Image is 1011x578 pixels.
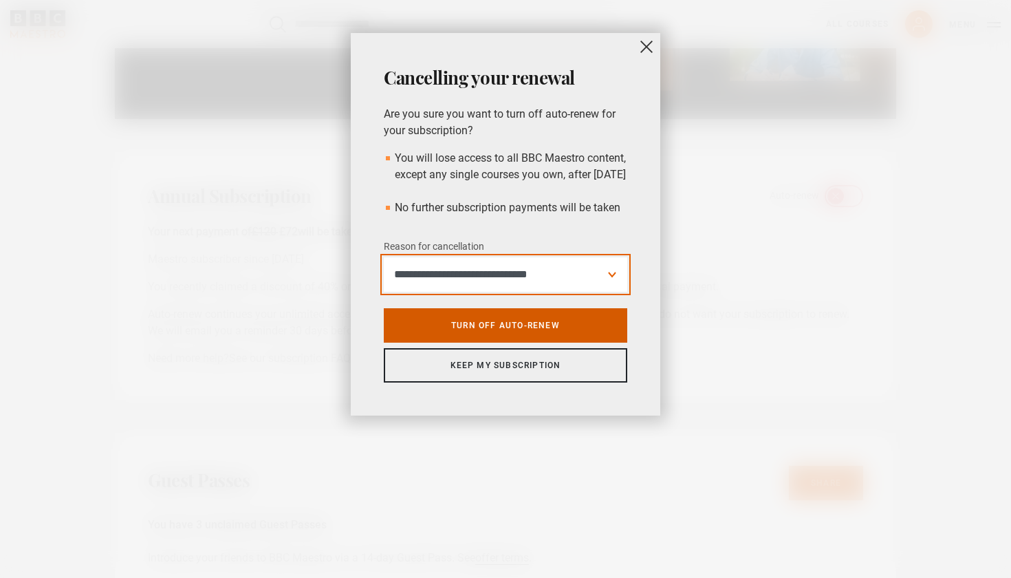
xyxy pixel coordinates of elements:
label: Reason for cancellation [384,239,484,255]
a: Turn off auto-renew [384,308,627,343]
li: No further subscription payments will be taken [384,200,627,216]
p: Are you sure you want to turn off auto-renew for your subscription? [384,106,627,139]
a: Keep my subscription [384,348,627,383]
h2: Cancelling your renewal [384,66,627,89]
li: You will lose access to all BBC Maestro content, except any single courses you own, after [DATE] [384,150,627,183]
button: close [633,33,660,61]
